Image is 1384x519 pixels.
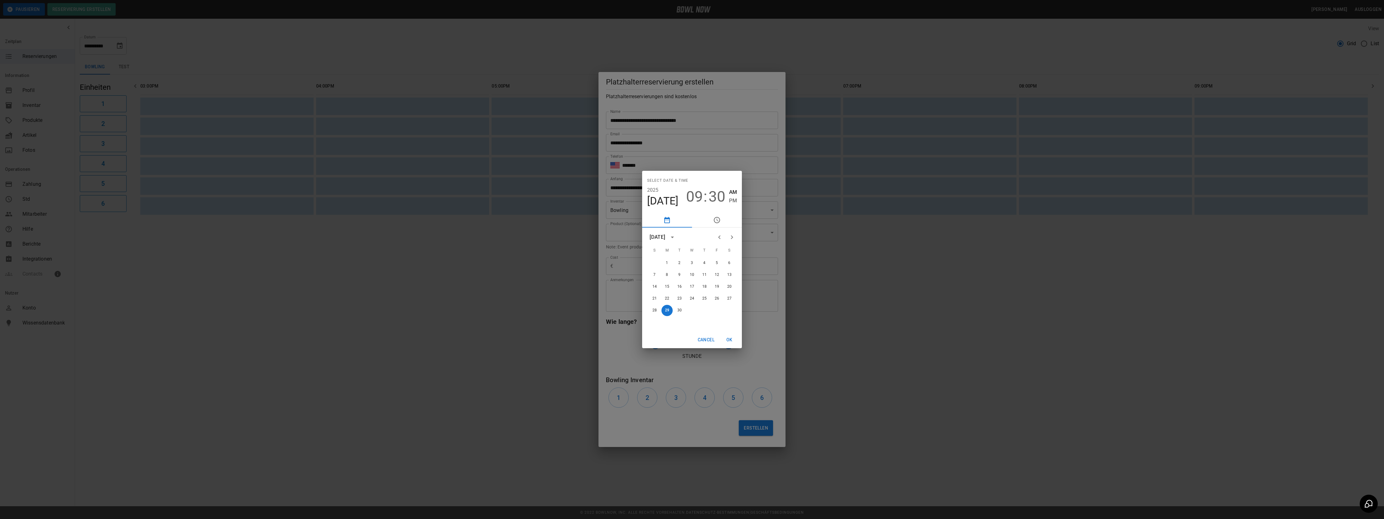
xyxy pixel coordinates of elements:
span: Friday [711,244,723,257]
button: 18 [699,281,710,292]
button: calendar view is open, switch to year view [667,232,678,243]
button: 2 [674,257,685,269]
button: 6 [724,257,735,269]
button: Next month [726,231,738,243]
button: pick time [692,213,742,228]
button: PM [729,196,737,205]
button: Cancel [695,334,717,346]
button: OK [719,334,739,346]
button: 17 [686,281,698,292]
span: Monday [661,244,673,257]
button: 16 [674,281,685,292]
button: 27 [724,293,735,304]
span: Wednesday [686,244,698,257]
button: 23 [674,293,685,304]
button: 14 [649,281,660,292]
button: 11 [699,269,710,281]
button: Previous month [713,231,726,243]
span: Tuesday [674,244,685,257]
button: 09 [686,188,703,205]
button: 12 [711,269,723,281]
button: 25 [699,293,710,304]
button: 20 [724,281,735,292]
button: 9 [674,269,685,281]
button: 10 [686,269,698,281]
button: 8 [661,269,673,281]
button: 2025 [647,186,659,195]
button: 28 [649,305,660,316]
button: 5 [711,257,723,269]
button: 22 [661,293,673,304]
button: 7 [649,269,660,281]
button: 4 [699,257,710,269]
button: 19 [711,281,723,292]
button: 24 [686,293,698,304]
button: 26 [711,293,723,304]
button: 15 [661,281,673,292]
button: 3 [686,257,698,269]
button: [DATE] [647,195,679,208]
div: [DATE] [650,233,665,241]
button: AM [729,188,737,196]
button: 21 [649,293,660,304]
span: Saturday [724,244,735,257]
button: 29 [661,305,673,316]
button: 30 [674,305,685,316]
button: pick date [642,213,692,228]
span: Select date & time [647,176,688,186]
button: 30 [709,188,725,205]
span: : [704,188,707,205]
button: 13 [724,269,735,281]
button: 1 [661,257,673,269]
span: Sunday [649,244,660,257]
span: Thursday [699,244,710,257]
